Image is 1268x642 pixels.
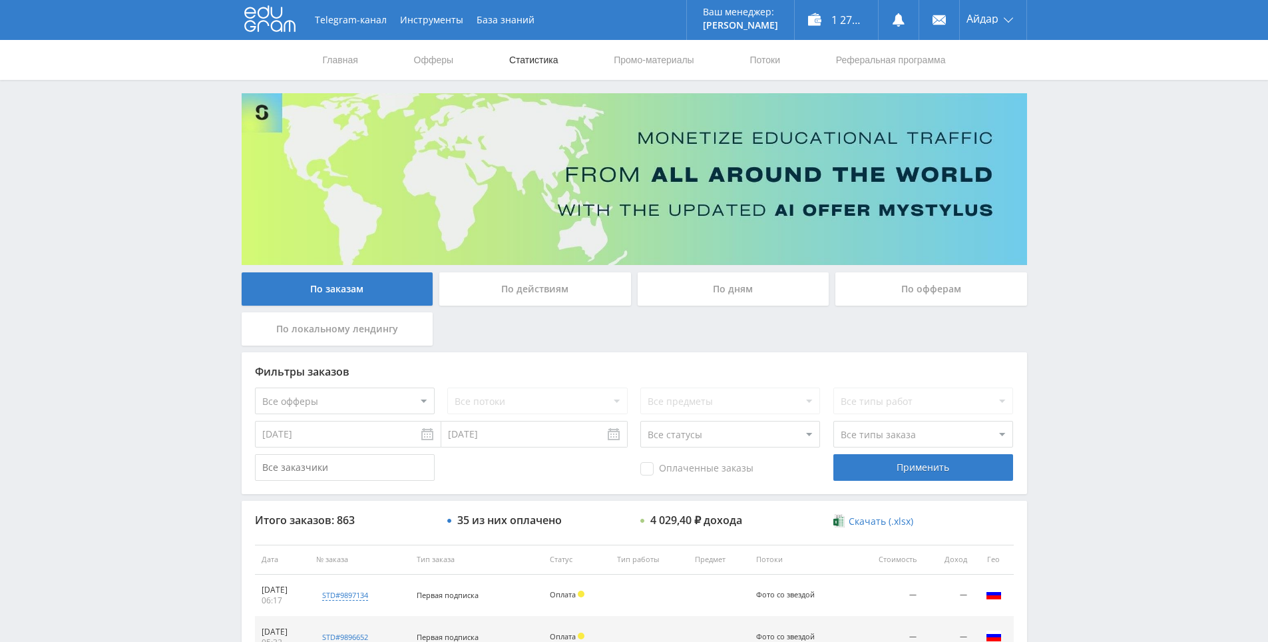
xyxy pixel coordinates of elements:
span: Холд [578,633,584,639]
div: 06:17 [262,595,304,606]
span: Первая подписка [417,632,479,642]
a: Промо-материалы [612,40,695,80]
th: № заказа [310,545,409,575]
th: Потоки [749,545,851,575]
th: Предмет [688,545,750,575]
div: 4 029,40 ₽ дохода [650,514,742,526]
div: Фото со звездой [756,633,816,641]
th: Тип заказа [410,545,543,575]
a: Потоки [748,40,781,80]
span: Айдар [966,13,998,24]
img: rus.png [986,586,1002,602]
a: Статистика [508,40,560,80]
input: Все заказчики [255,454,435,481]
td: — [923,575,974,617]
th: Тип работы [610,545,688,575]
div: По заказам [242,272,433,306]
th: Статус [543,545,610,575]
div: Итого заказов: 863 [255,514,435,526]
p: Ваш менеджер: [703,7,778,17]
th: Доход [923,545,974,575]
a: Главная [321,40,359,80]
a: Скачать (.xlsx) [833,515,913,528]
img: xlsx [833,514,845,527]
div: По действиям [439,272,631,306]
td: — [851,575,923,617]
th: Дата [255,545,310,575]
div: Фильтры заказов [255,366,1014,378]
div: По дням [638,272,829,306]
th: Стоимость [851,545,923,575]
div: std#9897134 [322,590,368,601]
div: Применить [833,454,1013,481]
a: Реферальная программа [835,40,947,80]
span: Оплаченные заказы [640,462,753,476]
span: Холд [578,591,584,597]
a: Офферы [413,40,455,80]
div: 35 из них оплачено [457,514,562,526]
span: Оплата [550,631,576,641]
span: Скачать (.xlsx) [849,516,913,527]
th: Гео [974,545,1014,575]
img: Banner [242,93,1027,265]
p: [PERSON_NAME] [703,20,778,31]
div: По локальному лендингу [242,312,433,346]
div: [DATE] [262,627,304,637]
span: Оплата [550,589,576,599]
span: Первая подписка [417,590,479,600]
div: По офферам [835,272,1027,306]
div: Фото со звездой [756,591,816,599]
div: [DATE] [262,585,304,595]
